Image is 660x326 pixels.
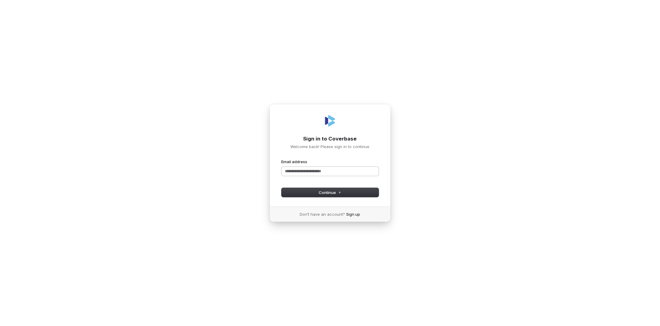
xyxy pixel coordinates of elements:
[346,211,360,217] a: Sign up
[323,114,337,128] img: Coverbase
[282,144,379,149] p: Welcome back! Please sign in to continue
[282,159,308,164] label: Email address
[319,190,341,195] span: Continue
[282,135,379,143] h1: Sign in to Coverbase
[300,211,345,217] span: Don’t have an account?
[282,188,379,197] button: Continue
